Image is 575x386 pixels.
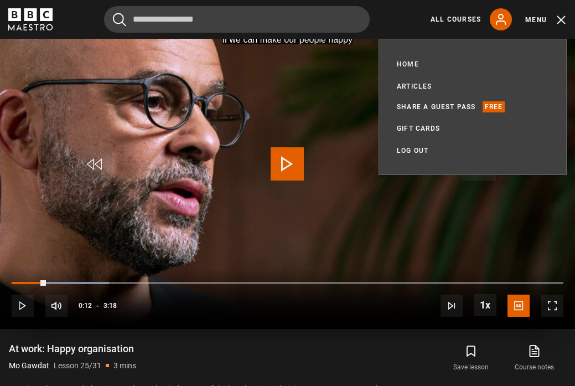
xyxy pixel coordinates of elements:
[431,14,481,24] a: All Courses
[12,295,34,317] button: Play
[397,123,440,134] a: Gift Cards
[525,14,567,25] button: Toggle navigation
[397,59,419,70] a: Home
[12,282,563,284] div: Progress Bar
[8,8,53,30] svg: BBC Maestro
[79,296,92,316] span: 0:12
[474,294,496,316] button: Playback Rate
[483,101,505,112] p: Free
[113,360,136,372] p: 3 mins
[103,296,117,316] span: 3:18
[397,81,432,92] a: Articles
[507,295,530,317] button: Captions
[397,145,428,156] a: Log out
[54,360,101,372] p: Lesson 25/31
[439,342,503,374] button: Save lesson
[503,342,566,374] a: Course notes
[441,295,463,317] button: Next Lesson
[45,295,68,317] button: Mute
[113,13,126,27] button: Submit the search query
[104,6,370,33] input: Search
[9,342,136,356] h1: At work: Happy organisation
[96,302,99,310] span: -
[541,295,563,317] button: Fullscreen
[9,360,49,372] p: Mo Gawdat
[397,101,476,112] a: Share a guest pass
